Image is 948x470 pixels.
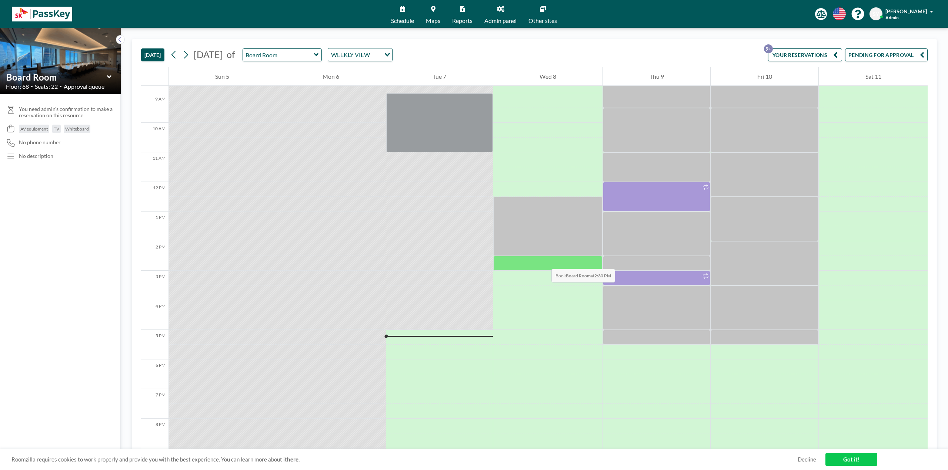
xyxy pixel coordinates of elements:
[169,67,276,86] div: Sun 5
[54,126,59,132] span: TV
[20,126,48,132] span: AV equipment
[6,72,107,82] input: Board Room
[594,273,611,278] b: 2:30 PM
[19,106,115,119] span: You need admin's confirmation to make a reservation on this resource
[141,359,168,389] div: 6 PM
[551,269,615,283] span: Book at
[64,83,104,90] span: Approval queue
[825,453,877,466] a: Got it!
[65,126,89,132] span: Whiteboard
[194,49,223,60] span: [DATE]
[330,50,371,60] span: WEEKLY VIEW
[287,456,300,463] a: here.
[243,49,314,61] input: Board Room
[764,44,773,53] p: 9+
[19,153,53,159] div: No description
[711,67,818,86] div: Fri 10
[328,48,392,61] div: Search for option
[141,152,168,182] div: 11 AM
[386,67,493,86] div: Tue 7
[141,93,168,123] div: 9 AM
[141,182,168,212] div: 12 PM
[798,456,816,463] a: Decline
[19,139,61,146] span: No phone number
[141,389,168,419] div: 7 PM
[227,49,235,60] span: of
[11,456,798,463] span: Roomzilla requires cookies to work properly and provide you with the best experience. You can lea...
[141,48,164,61] button: [DATE]
[873,11,879,17] span: SY
[768,48,842,61] button: YOUR RESERVATIONS9+
[603,67,710,86] div: Thu 9
[141,330,168,359] div: 5 PM
[141,419,168,448] div: 8 PM
[452,18,473,24] span: Reports
[12,7,72,21] img: organization-logo
[141,212,168,241] div: 1 PM
[141,300,168,330] div: 4 PM
[426,18,440,24] span: Maps
[35,83,58,90] span: Seats: 22
[493,67,603,86] div: Wed 8
[141,123,168,152] div: 10 AM
[885,15,899,20] span: Admin
[391,18,414,24] span: Schedule
[484,18,517,24] span: Admin panel
[528,18,557,24] span: Other sites
[141,241,168,271] div: 2 PM
[372,50,380,60] input: Search for option
[566,273,591,278] b: Board Room
[276,67,386,86] div: Mon 6
[845,48,928,61] button: PENDING FOR APPROVAL
[885,8,927,14] span: [PERSON_NAME]
[141,271,168,300] div: 3 PM
[6,83,29,90] span: Floor: 68
[819,67,928,86] div: Sat 11
[60,84,62,89] span: •
[31,84,33,89] span: •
